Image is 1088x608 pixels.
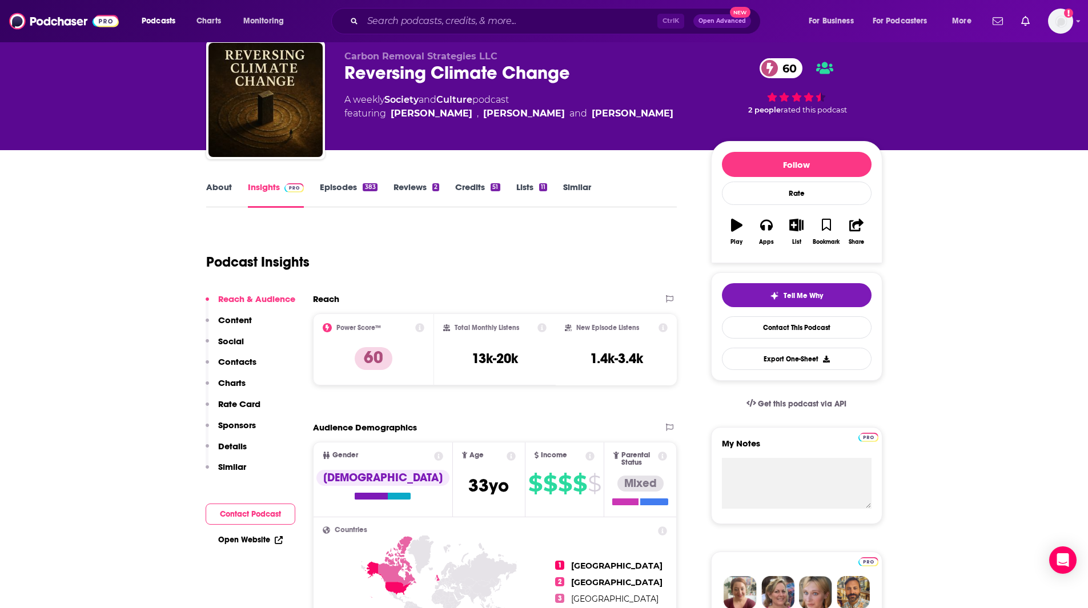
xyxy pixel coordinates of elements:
button: open menu [944,12,986,30]
span: rated this podcast [781,106,847,114]
svg: Add a profile image [1064,9,1073,18]
h3: 1.4k-3.4k [590,350,643,367]
input: Search podcasts, credits, & more... [363,12,657,30]
div: [PERSON_NAME] [391,107,472,120]
span: Monitoring [243,13,284,29]
p: Rate Card [218,398,260,409]
button: List [781,211,811,252]
button: open menu [801,12,868,30]
div: [DEMOGRAPHIC_DATA] [316,470,449,486]
div: Search podcasts, credits, & more... [342,8,772,34]
span: Ctrl K [657,14,684,29]
p: Similar [218,461,246,472]
button: Details [206,441,247,462]
img: Podchaser Pro [858,557,878,566]
a: Pro website [858,555,878,566]
span: For Business [809,13,854,29]
button: Sponsors [206,420,256,441]
h2: Audience Demographics [313,422,417,433]
a: Pro website [858,431,878,442]
a: About [206,182,232,208]
span: Charts [196,13,221,29]
h2: Total Monthly Listens [455,324,519,332]
a: Credits51 [455,182,500,208]
a: InsightsPodchaser Pro [248,182,304,208]
p: Details [218,441,247,452]
button: Contacts [206,356,256,377]
img: tell me why sparkle [770,291,779,300]
div: Open Intercom Messenger [1049,546,1077,574]
span: Gender [332,452,358,459]
span: 2 people [748,106,781,114]
p: Reach & Audience [218,293,295,304]
a: Show notifications dropdown [1017,11,1034,31]
div: 51 [491,183,500,191]
p: Contacts [218,356,256,367]
span: 33 yo [468,474,509,497]
p: Social [218,336,244,347]
button: Social [206,336,244,357]
button: Charts [206,377,246,398]
span: Tell Me Why [784,291,823,300]
img: Podchaser Pro [858,433,878,442]
button: Share [841,211,871,252]
a: Contact This Podcast [722,316,872,339]
span: Get this podcast via API [758,399,846,409]
a: Lists11 [516,182,547,208]
button: Contact Podcast [206,504,295,525]
span: [GEOGRAPHIC_DATA] [571,577,663,587]
div: 11 [539,183,547,191]
button: Bookmark [812,211,841,252]
div: Bookmark [813,239,840,245]
h2: Reach [313,293,339,304]
div: Rate [722,182,872,205]
a: Show notifications dropdown [988,11,1007,31]
span: Carbon Removal Strategies LLC [344,51,497,62]
span: and [569,107,587,120]
span: $ [573,474,587,493]
p: 60 [355,347,392,370]
img: Podchaser Pro [284,183,304,192]
div: [PERSON_NAME] [592,107,673,120]
span: featuring [344,107,673,120]
div: Share [849,239,864,245]
h2: New Episode Listens [576,324,639,332]
a: 60 [760,58,802,78]
span: 1 [555,561,564,570]
span: 3 [555,594,564,603]
label: My Notes [722,438,872,458]
button: Follow [722,152,872,177]
h3: 13k-20k [472,350,518,367]
span: Age [469,452,484,459]
p: Content [218,315,252,325]
p: Charts [218,377,246,388]
button: open menu [235,12,299,30]
span: 60 [771,58,802,78]
a: Similar [563,182,591,208]
p: Sponsors [218,420,256,430]
span: 2 [555,577,564,586]
div: 2 [432,183,439,191]
div: A weekly podcast [344,93,673,120]
a: Society [384,94,419,105]
span: and [419,94,436,105]
div: 60 2 peoplerated this podcast [711,51,882,122]
div: Play [730,239,742,245]
span: New [730,7,750,18]
span: Open Advanced [698,18,746,24]
span: Podcasts [142,13,175,29]
a: Reversing Climate Change [208,43,323,157]
span: $ [543,474,557,493]
span: For Podcasters [873,13,928,29]
span: More [952,13,971,29]
h1: Podcast Insights [206,253,310,271]
button: Similar [206,461,246,482]
span: Countries [335,526,367,534]
span: [GEOGRAPHIC_DATA] [571,561,663,571]
div: 383 [363,183,377,191]
a: Episodes383 [320,182,377,208]
a: Culture [436,94,472,105]
button: Show profile menu [1048,9,1073,34]
a: Reviews2 [394,182,439,208]
h2: Power Score™ [336,324,381,332]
